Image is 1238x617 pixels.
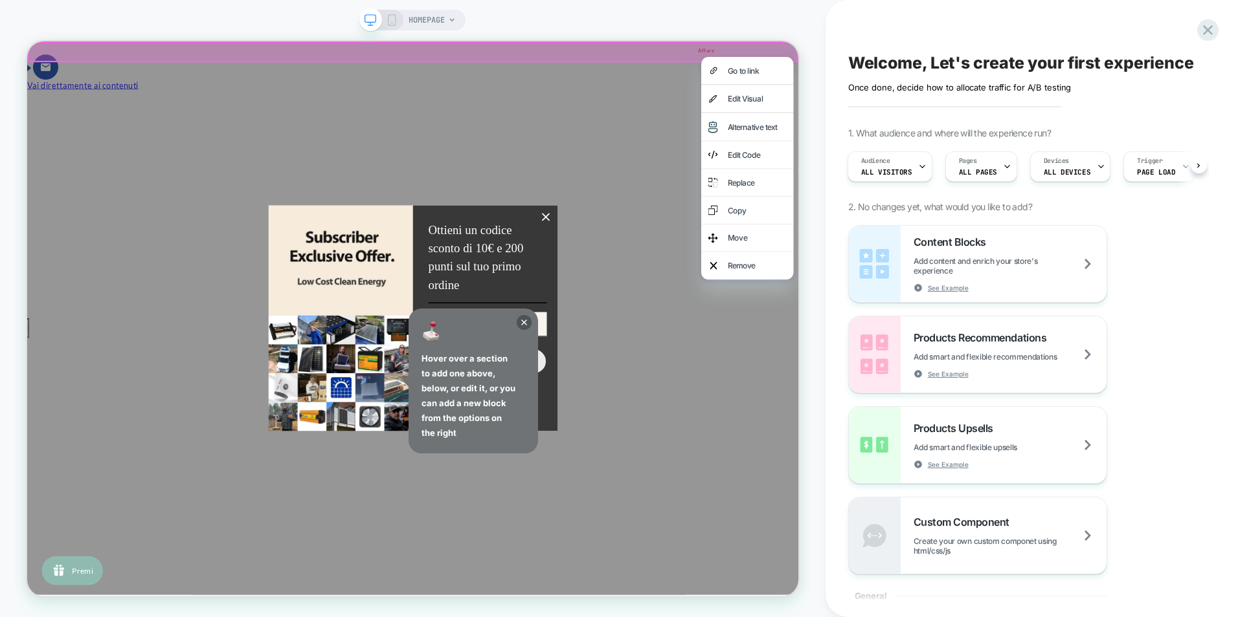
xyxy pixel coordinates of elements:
[914,331,1053,344] span: Products Recommendations
[934,290,1013,308] div: Remove
[928,460,969,469] span: See Example
[934,253,1013,271] div: Move
[1044,168,1090,177] span: ALL DEVICES
[934,67,1013,85] div: Edit Visual
[848,574,1107,617] div: General
[861,168,912,177] span: All Visitors
[535,239,693,336] h2: Ottieni un codice sconto di 10€ e 200 punti sul tuo primo ordine
[910,27,920,51] img: go to link
[934,105,1013,123] div: Alternative text
[1137,168,1175,177] span: Page Load
[910,287,920,311] img: remove element
[914,256,1107,276] span: Add content and enrich your store's experience
[1137,157,1162,166] span: Trigger
[914,515,1016,528] span: Custom Component
[908,102,921,126] img: visual edit
[848,201,1032,212] span: 2. No changes yet, what would you like to add?
[934,30,1013,48] div: Go to link
[928,369,969,378] span: See Example
[861,157,890,166] span: Audience
[914,442,1050,452] span: Add smart and flexible upsells
[914,235,993,248] span: Content Blocks
[848,127,1051,138] span: 1. What audience and where will the experience run?
[908,139,921,163] img: edit code
[914,536,1107,556] span: Create your own custom componet using html/css/js
[934,142,1013,160] div: Edit Code
[908,250,921,274] img: move element
[914,422,1000,435] span: Products Upsells
[959,157,977,166] span: Pages
[409,10,445,30] span: HOMEPAGE
[934,179,1013,197] div: Replace
[676,219,707,250] button: Close
[908,177,921,200] img: replace element
[535,409,693,444] button: Iscriviti
[686,229,697,239] svg: close icon
[908,65,921,89] img: visual edit
[914,352,1090,362] span: Add smart and flexible recommendations
[908,213,921,237] img: copy element
[535,361,693,394] input: Email field
[959,168,997,177] span: ALL PAGES
[1044,157,1069,166] span: Devices
[928,283,969,292] span: See Example
[934,216,1013,234] div: Copy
